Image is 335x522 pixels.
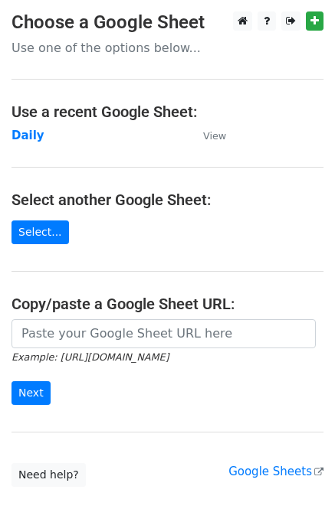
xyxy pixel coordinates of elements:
small: View [203,130,226,142]
a: Need help? [11,463,86,487]
a: Select... [11,220,69,244]
a: View [188,129,226,142]
input: Paste your Google Sheet URL here [11,319,316,348]
h4: Select another Google Sheet: [11,191,324,209]
small: Example: [URL][DOMAIN_NAME] [11,351,169,363]
h4: Copy/paste a Google Sheet URL: [11,295,324,313]
a: Daily [11,129,44,142]
h3: Choose a Google Sheet [11,11,324,34]
input: Next [11,381,51,405]
h4: Use a recent Google Sheet: [11,103,324,121]
p: Use one of the options below... [11,40,324,56]
a: Google Sheets [228,465,324,478]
